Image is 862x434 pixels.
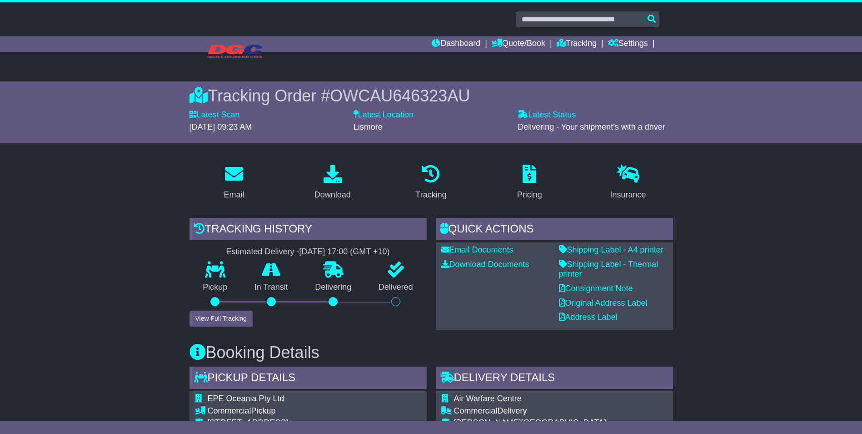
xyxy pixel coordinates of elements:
div: Pickup [208,406,383,416]
a: Consignment Note [559,284,633,293]
p: Pickup [189,283,241,293]
span: Commercial [454,406,498,415]
a: Email Documents [441,245,513,254]
div: Email [224,189,244,201]
a: Settings [608,36,648,52]
a: Download [309,161,357,204]
div: [PERSON_NAME][GEOGRAPHIC_DATA] [454,418,629,428]
span: Commercial [208,406,251,415]
label: Latest Location [354,110,414,120]
span: Air Warfare Centre [454,394,522,403]
div: Pickup Details [189,367,427,391]
a: Tracking [557,36,597,52]
div: Pricing [517,189,542,201]
p: In Transit [241,283,302,293]
div: Estimated Delivery - [189,247,427,257]
div: Insurance [610,189,646,201]
div: Download [314,189,351,201]
a: Tracking [409,161,452,204]
span: EPE Oceania Pty Ltd [208,394,284,403]
div: [STREET_ADDRESS] [208,418,383,428]
div: Tracking Order # [189,86,673,106]
p: Delivered [365,283,427,293]
div: [DATE] 17:00 (GMT +10) [299,247,390,257]
div: Delivery Details [436,367,673,391]
a: Email [218,161,250,204]
span: [DATE] 09:23 AM [189,122,252,131]
div: Tracking history [189,218,427,242]
div: Quick Actions [436,218,673,242]
label: Latest Scan [189,110,240,120]
a: Quote/Book [492,36,545,52]
span: Delivering - Your shipment's with a driver [518,122,665,131]
div: Tracking [415,189,446,201]
a: Download Documents [441,260,529,269]
h3: Booking Details [189,343,673,362]
a: Insurance [604,161,652,204]
a: Original Address Label [559,298,648,308]
a: Shipping Label - Thermal printer [559,260,658,279]
span: Lismore [354,122,383,131]
p: Delivering [302,283,365,293]
a: Address Label [559,313,618,322]
label: Latest Status [518,110,576,120]
span: OWCAU646323AU [330,86,470,105]
button: View Full Tracking [189,311,253,327]
div: Delivery [454,406,629,416]
a: Shipping Label - A4 printer [559,245,663,254]
a: Dashboard [432,36,480,52]
a: Pricing [511,161,548,204]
